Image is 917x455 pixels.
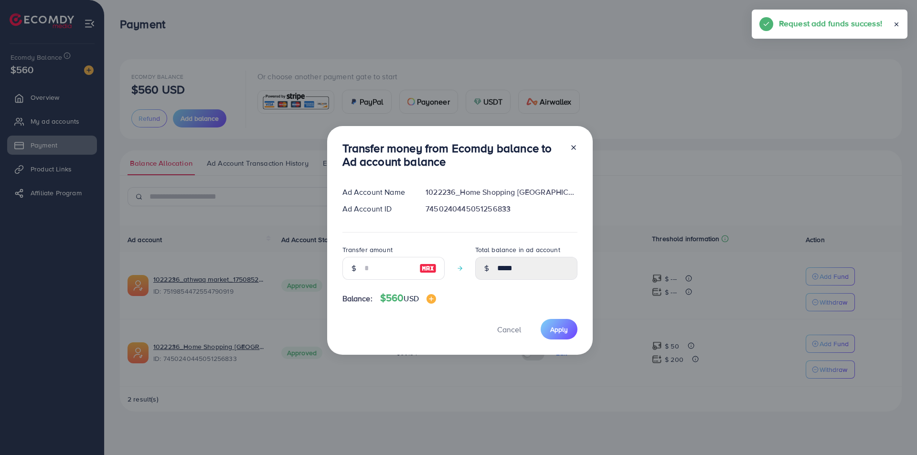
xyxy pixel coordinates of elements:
label: Total balance in ad account [475,245,560,254]
button: Cancel [485,319,533,339]
img: image [427,294,436,304]
span: USD [404,293,418,304]
iframe: Chat [876,412,910,448]
div: Ad Account Name [335,187,418,198]
button: Apply [541,319,577,339]
span: Balance: [342,293,373,304]
h3: Transfer money from Ecomdy balance to Ad account balance [342,141,562,169]
span: Cancel [497,324,521,335]
div: 1022236_Home Shopping [GEOGRAPHIC_DATA] [418,187,585,198]
span: Apply [550,325,568,334]
label: Transfer amount [342,245,393,254]
h5: Request add funds success! [779,17,882,30]
img: image [419,263,437,274]
h4: $560 [380,292,436,304]
div: Ad Account ID [335,203,418,214]
div: 7450240445051256833 [418,203,585,214]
